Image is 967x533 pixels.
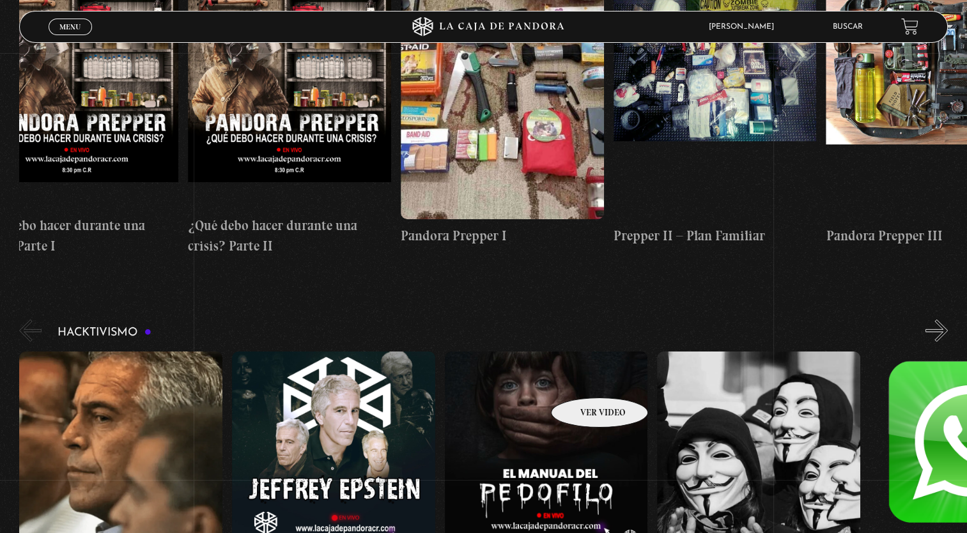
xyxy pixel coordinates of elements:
[59,23,81,31] span: Menu
[58,327,151,339] h3: Hacktivismo
[55,33,85,42] span: Cerrar
[401,226,604,246] h4: Pandora Prepper I
[901,18,918,35] a: View your shopping cart
[188,215,391,256] h4: ¿Qué debo hacer durante una crisis? Parte II
[614,226,817,246] h4: Prepper II – Plan Familiar
[833,23,863,31] a: Buscar
[19,320,42,342] button: Previous
[925,320,948,342] button: Next
[702,23,787,31] span: [PERSON_NAME]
